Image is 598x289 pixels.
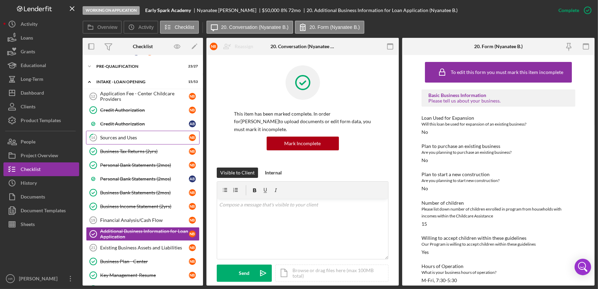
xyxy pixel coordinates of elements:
[3,72,79,86] button: Long-Term
[86,131,200,144] a: 14Sources and UsesNB
[100,91,189,102] div: Application Fee - Center Childcare Providers
[3,162,79,176] button: Checklist
[91,94,95,98] tspan: 12
[86,268,200,282] a: Key Management-ResumeNB
[575,259,591,275] div: Open Intercom Messenger
[428,93,568,98] div: Basic Business Information
[220,168,255,178] div: Visible to Client
[21,190,45,205] div: Documents
[96,64,181,68] div: Pre-Qualification
[145,8,191,13] b: Early Spark Academy
[86,158,200,172] a: Personal Bank Statements (2mos)NB
[86,172,200,186] a: Personal Bank Statements (2mos)AB
[189,244,196,251] div: N B
[3,114,79,127] button: Product Templates
[100,204,189,209] div: Business Income Statement (2yrs)
[189,134,196,141] div: N B
[100,121,189,127] div: Credit Authorization
[91,135,96,140] tspan: 14
[552,3,595,17] button: Complete
[91,246,95,250] tspan: 21
[288,8,301,13] div: 72 mo
[285,137,321,150] div: Mark Incomplete
[428,98,568,104] div: Please tell us about your business.
[189,148,196,155] div: N B
[21,114,61,129] div: Product Templates
[239,265,250,282] div: Send
[185,64,198,68] div: 23 / 27
[3,17,79,31] button: Activity
[86,200,200,213] a: Business Income Statement (2yrs)NB
[189,162,196,169] div: N B
[17,272,62,287] div: [PERSON_NAME]
[100,162,189,168] div: Personal Bank Statements (2mos)
[86,255,200,268] a: Business Plan - CenterNB
[421,186,428,191] div: No
[3,272,79,286] button: HR[PERSON_NAME]
[217,265,272,282] button: Send
[3,100,79,114] button: Clients
[217,168,258,178] button: Visible to Client
[197,8,262,13] div: Nyanatee [PERSON_NAME]
[21,176,37,192] div: History
[421,121,575,128] div: Will this loan be used for expansion of an existing business?
[421,241,575,248] div: Our Program is willing to accept children within these guidelines
[3,149,79,162] button: Project Overview
[21,58,46,74] div: Educational
[100,272,189,278] div: Key Management-Resume
[281,8,287,13] div: 8 %
[21,17,38,33] div: Activity
[421,129,428,135] div: No
[206,40,260,53] button: NBReassign
[3,86,79,100] a: Dashboard
[3,31,79,45] button: Loans
[3,58,79,72] button: Educational
[295,21,364,34] button: 20. Form (Nyanatee B.)
[421,235,575,241] div: Willing to accept children within these guidelines
[96,80,181,84] div: INTAKE - LOAN OPENING
[3,204,79,217] a: Document Templates
[189,203,196,210] div: N B
[421,172,575,177] div: Plan to start a new construction
[21,204,66,219] div: Document Templates
[21,162,41,178] div: Checklist
[86,144,200,158] a: Business Tax Returns (2yrs)NB
[189,93,196,100] div: N B
[100,107,189,113] div: Credit Authorization
[86,117,200,131] a: Credit AuthorizationAB
[421,143,575,149] div: Plan to purchase an existing business
[3,135,79,149] button: People
[421,206,575,220] div: Please list down number of children enrolled in program from households with incomes within the C...
[310,24,360,30] label: 20. Form (Nyanatee B.)
[3,217,79,231] a: Sheets
[421,264,575,269] div: Hours of Operation
[97,24,117,30] label: Overview
[189,258,196,265] div: N B
[421,115,575,121] div: Loan Used for Expansion
[83,6,140,15] div: Working on Application
[421,149,575,156] div: Are you planning to purchase an existing business?
[421,221,427,227] div: 15
[160,21,199,34] button: Checklist
[235,40,253,53] div: Reassign
[138,24,153,30] label: Activity
[100,149,189,154] div: Business Tax Returns (2yrs)
[3,190,79,204] button: Documents
[100,228,189,239] div: Additional Business Information for Loan Application
[267,137,339,150] button: Mark Incomplete
[100,217,189,223] div: Financial Analysis/Cash Flow
[8,277,13,281] text: HR
[3,45,79,58] button: Grants
[234,110,371,133] p: This item has been marked complete. In order for [PERSON_NAME] to upload documents or edit form d...
[21,86,44,101] div: Dashboard
[210,43,217,50] div: N B
[189,189,196,196] div: N B
[3,176,79,190] button: History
